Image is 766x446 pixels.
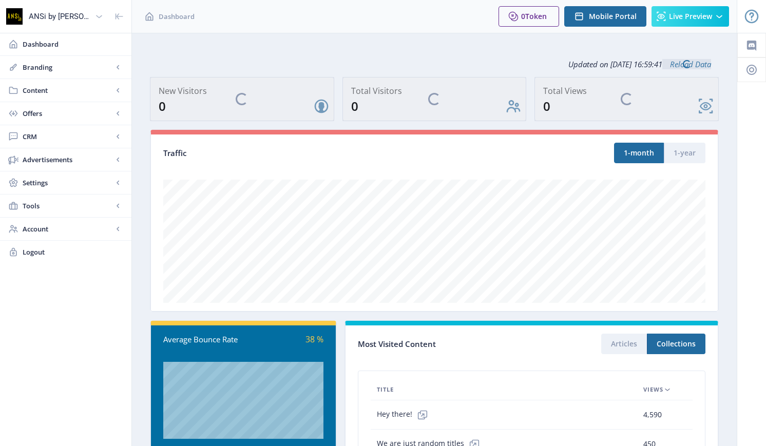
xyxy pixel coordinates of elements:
span: Mobile Portal [589,12,637,21]
button: 1-year [664,143,705,163]
span: Title [377,383,394,396]
span: CRM [23,131,113,142]
span: Live Preview [669,12,712,21]
button: 1-month [614,143,664,163]
button: Collections [647,334,705,354]
span: Settings [23,178,113,188]
span: Offers [23,108,113,119]
a: Reload Data [662,59,711,69]
span: Dashboard [23,39,123,49]
span: Hey there! [377,404,433,425]
span: Dashboard [159,11,195,22]
span: Views [643,383,663,396]
button: 0Token [499,6,559,27]
span: Account [23,224,113,234]
span: Token [525,11,547,21]
span: Branding [23,62,113,72]
button: Mobile Portal [564,6,646,27]
div: Most Visited Content [358,336,531,352]
img: properties.app_icon.png [6,8,23,25]
span: Content [23,85,113,95]
span: Advertisements [23,154,113,165]
div: Average Bounce Rate [163,334,243,345]
span: Tools [23,201,113,211]
span: 38 % [305,334,323,345]
div: Updated on [DATE] 16:59:41 [150,51,719,77]
div: ANSi by [PERSON_NAME] [29,5,91,28]
button: Live Preview [652,6,729,27]
span: Logout [23,247,123,257]
button: Articles [601,334,647,354]
div: Traffic [163,147,434,159]
span: 4,590 [643,409,662,421]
